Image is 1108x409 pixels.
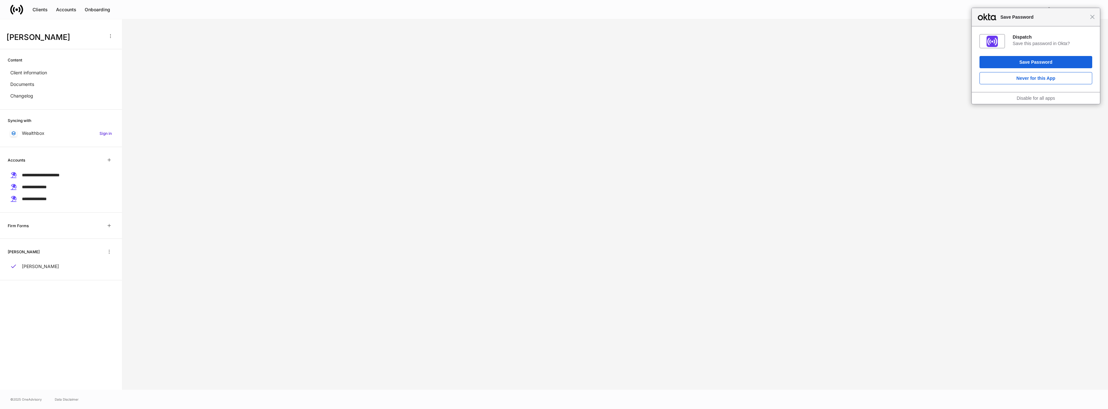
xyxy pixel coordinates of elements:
h6: [PERSON_NAME] [8,249,40,255]
span: Save Password [997,13,1090,21]
img: IoaI0QAAAAZJREFUAwDpn500DgGa8wAAAABJRU5ErkJggg== [987,36,998,47]
p: Changelog [10,93,33,99]
a: Data Disclaimer [55,397,79,402]
h3: [PERSON_NAME] [6,32,103,42]
a: Client information [8,67,114,79]
span: Close [1090,14,1095,19]
a: [PERSON_NAME] [8,261,114,272]
button: Accounts [52,5,81,15]
span: © 2025 OneAdvisory [10,397,42,402]
div: Clients [33,6,48,13]
p: Wealthbox [22,130,44,136]
a: Documents [8,79,114,90]
h6: Sign in [100,130,112,136]
button: Never for this App [979,72,1092,84]
button: Clients [28,5,52,15]
div: Save this password in Okta? [1013,41,1092,46]
h6: Firm Forms [8,223,29,229]
div: Accounts [56,6,76,13]
a: Disable for all apps [1017,96,1055,101]
p: Client information [10,70,47,76]
div: Dispatch [1013,34,1092,40]
a: Changelog [8,90,114,102]
h6: Content [8,57,22,63]
h6: Syncing with [8,117,31,124]
div: Onboarding [85,6,110,13]
p: Documents [10,81,34,88]
button: Save Password [979,56,1092,68]
h6: Accounts [8,157,25,163]
p: [PERSON_NAME] [22,263,59,270]
button: Onboarding [81,5,114,15]
a: WealthboxSign in [8,127,114,139]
